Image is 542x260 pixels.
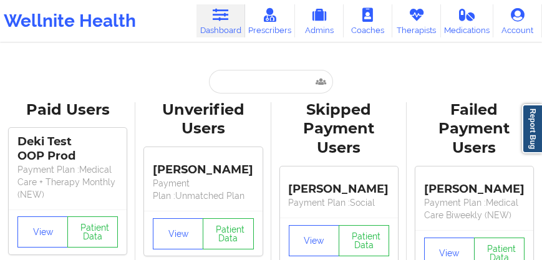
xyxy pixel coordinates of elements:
[339,225,389,256] button: Patient Data
[196,4,245,37] a: Dashboard
[522,104,542,153] a: Report Bug
[9,100,127,120] div: Paid Users
[67,216,118,248] button: Patient Data
[153,218,203,249] button: View
[17,135,118,163] div: Deki Test OOP Prod
[17,163,118,201] p: Payment Plan : Medical Care + Therapy Monthly (NEW)
[153,177,253,202] p: Payment Plan : Unmatched Plan
[344,4,392,37] a: Coaches
[289,196,389,209] p: Payment Plan : Social
[289,173,389,196] div: [PERSON_NAME]
[392,4,441,37] a: Therapists
[441,4,493,37] a: Medications
[153,153,253,177] div: [PERSON_NAME]
[203,218,253,249] button: Patient Data
[17,216,68,248] button: View
[245,4,295,37] a: Prescribers
[493,4,542,37] a: Account
[424,173,525,196] div: [PERSON_NAME]
[295,4,344,37] a: Admins
[289,225,339,256] button: View
[144,100,262,139] div: Unverified Users
[280,100,398,158] div: Skipped Payment Users
[424,196,525,221] p: Payment Plan : Medical Care Biweekly (NEW)
[415,100,533,158] div: Failed Payment Users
